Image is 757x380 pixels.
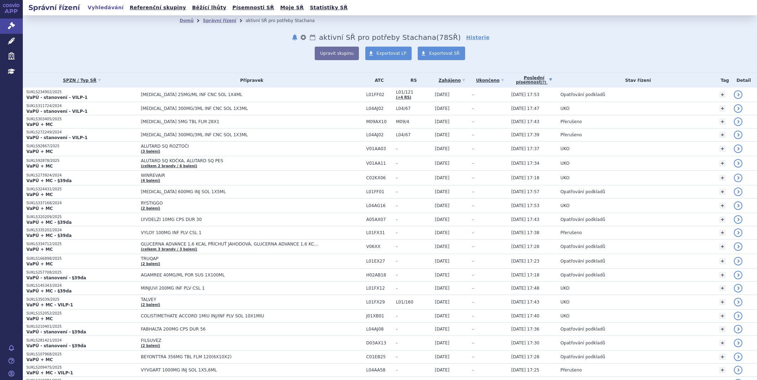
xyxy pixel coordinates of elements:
[719,313,726,319] a: +
[396,90,431,95] span: L01/121
[435,119,449,124] span: [DATE]
[435,259,449,264] span: [DATE]
[141,313,319,318] span: COLISTIMETHATE ACCORD 1MIU INJ/INF PLV SOL 10X1MIU
[435,286,449,291] span: [DATE]
[719,229,726,236] a: +
[141,368,319,373] span: VYVGART 1000MG INJ SOL 1X5,6ML
[560,119,582,124] span: Přerušeno
[319,33,436,42] span: aktivní SŘ pro potřeby Stachana
[26,201,137,206] p: SUKLS337168/2024
[86,3,126,12] a: Vyhledávání
[26,75,137,85] a: SPZN / Typ SŘ
[366,146,392,151] span: V01AA03
[26,187,137,192] p: SUKLS324431/2025
[26,228,137,233] p: SUKLS335202/2024
[366,119,392,124] span: M09AX10
[560,341,605,345] span: Opatřování podkladů
[511,132,539,137] span: [DATE] 17:39
[560,175,569,180] span: UKO
[472,75,508,85] a: Ukončeno
[472,244,474,249] span: -
[541,80,546,85] abbr: (?)
[472,230,474,235] span: -
[734,131,742,139] a: detail
[511,175,539,180] span: [DATE] 17:18
[439,33,448,42] span: 78
[26,357,53,362] strong: VaPÚ + MC
[366,106,392,111] span: L04AJ02
[278,3,306,12] a: Moje SŘ
[396,217,431,222] span: -
[26,256,137,261] p: SUKLS166898/2025
[719,216,726,223] a: +
[396,203,431,208] span: -
[436,33,461,42] span: ( SŘ)
[511,106,539,111] span: [DATE] 17:47
[734,366,742,374] a: detail
[734,353,742,361] a: detail
[472,354,474,359] span: -
[734,325,742,333] a: detail
[366,161,392,166] span: V01AA11
[472,217,474,222] span: -
[26,311,137,316] p: SUKLS152052/2025
[734,174,742,182] a: detail
[26,242,137,247] p: SUKLS334712/2025
[472,146,474,151] span: -
[472,259,474,264] span: -
[511,119,539,124] span: [DATE] 17:43
[557,73,716,88] th: Stav řízení
[435,217,449,222] span: [DATE]
[377,51,407,56] span: Exportovat LP
[141,247,197,251] a: (celkem 3 brandy / 3 balení)
[366,132,392,137] span: L04AJ02
[366,327,392,332] span: L04AJ08
[366,175,392,180] span: C02KX06
[472,106,474,111] span: -
[396,106,431,111] span: L04/67
[435,244,449,249] span: [DATE]
[26,365,137,370] p: SUKLS209475/2025
[734,284,742,292] a: detail
[511,92,539,97] span: [DATE] 17:53
[560,259,605,264] span: Opatřování podkladů
[560,106,569,111] span: UKO
[435,175,449,180] span: [DATE]
[560,132,582,137] span: Přerušeno
[734,339,742,347] a: detail
[511,217,539,222] span: [DATE] 17:43
[141,230,319,235] span: VYLOY 100MG INF PLV CSL 1
[396,146,431,151] span: -
[26,262,53,266] strong: VaPÚ + MC
[26,192,53,197] strong: VaPÚ + MC
[26,275,86,280] strong: VaPÚ - stanovení - §39da
[719,175,726,181] a: +
[23,2,86,12] h2: Správní řízení
[366,300,392,305] span: L01FX29
[734,312,742,320] a: detail
[511,327,539,332] span: [DATE] 17:36
[141,242,319,247] span: GLUCERNA ADVANCE 1,6 KCAL PŘÍCHUŤ JAHODOVÁ, GLUCERNA ADVANCE 1,6 KCAL PŘÍCHUŤ KÁVOVÁ, GLUCERNA AD...
[128,3,188,12] a: Referenční skupiny
[472,313,474,318] span: -
[429,51,460,56] span: Exportovat SŘ
[366,244,392,249] span: V06XX
[472,327,474,332] span: -
[472,175,474,180] span: -
[230,3,276,12] a: Písemnosti SŘ
[396,119,431,124] span: M09/4
[190,3,228,12] a: Běžící lhůty
[560,217,605,222] span: Opatřování podkladů
[396,300,431,305] span: L01/160
[141,338,319,343] span: FILSUVEZ
[511,368,539,373] span: [DATE] 17:25
[26,104,137,109] p: SUKLS311724/2024
[734,90,742,99] a: detail
[141,217,319,222] span: LYVDELZI 10MG CPS DUR 30
[26,206,53,211] strong: VaPÚ + MC
[435,300,449,305] span: [DATE]
[435,354,449,359] span: [DATE]
[26,289,72,294] strong: VaPÚ + MC - §39da
[560,92,605,97] span: Opatřování podkladů
[472,132,474,137] span: -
